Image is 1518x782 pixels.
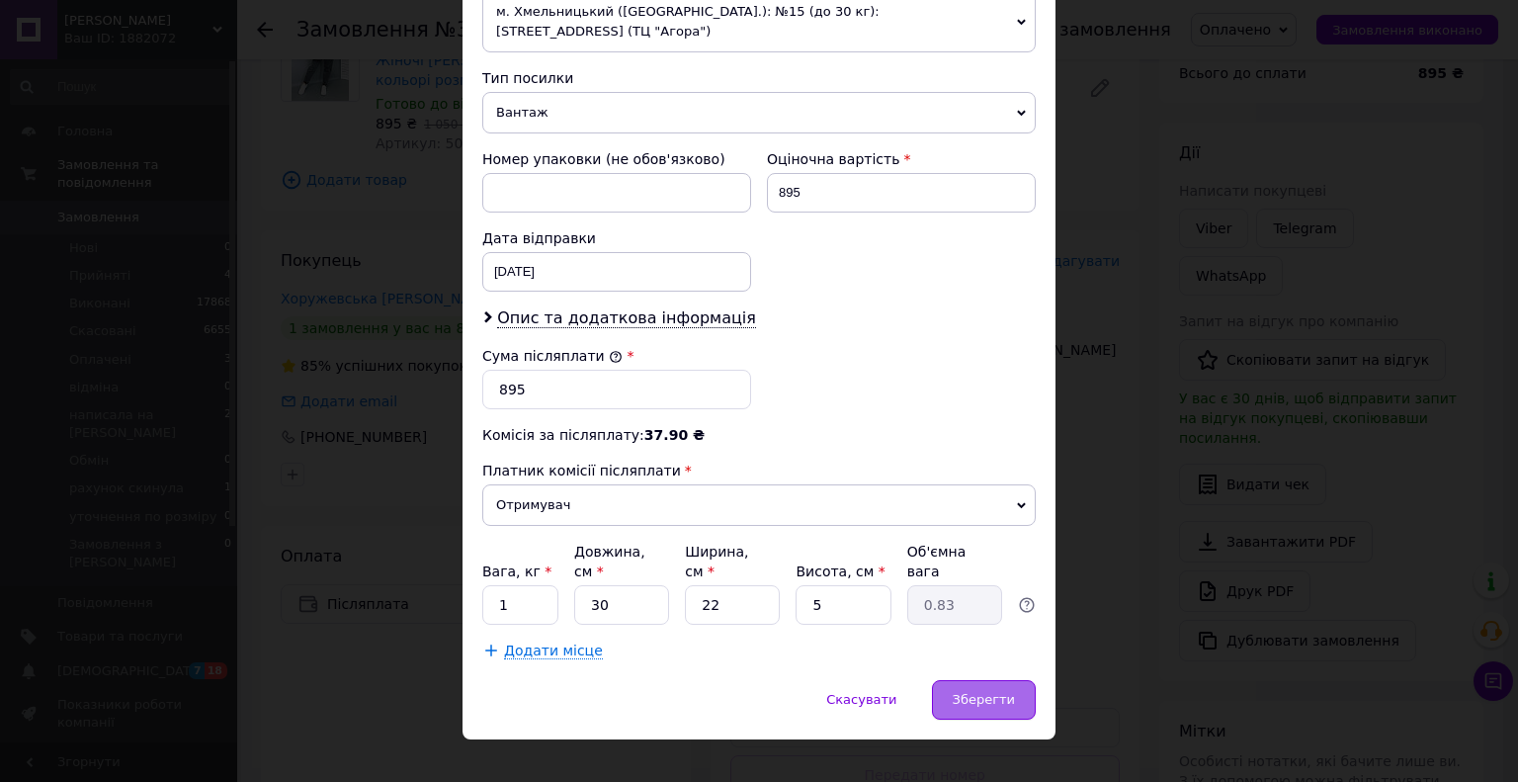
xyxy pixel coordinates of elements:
[482,484,1036,526] span: Отримувач
[907,542,1002,581] div: Об'ємна вага
[497,308,756,328] span: Опис та додаткова інформація
[504,643,603,659] span: Додати місце
[796,564,885,579] label: Висота, см
[482,564,551,579] label: Вага, кг
[482,149,751,169] div: Номер упаковки (не обов'язково)
[685,544,748,579] label: Ширина, см
[482,228,751,248] div: Дата відправки
[574,544,645,579] label: Довжина, см
[826,692,896,707] span: Скасувати
[482,70,573,86] span: Тип посилки
[482,463,681,478] span: Платник комісії післяплати
[482,92,1036,133] span: Вантаж
[953,692,1015,707] span: Зберегти
[644,427,705,443] span: 37.90 ₴
[482,348,623,364] label: Сума післяплати
[767,149,1036,169] div: Оціночна вартість
[482,425,1036,445] div: Комісія за післяплату:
